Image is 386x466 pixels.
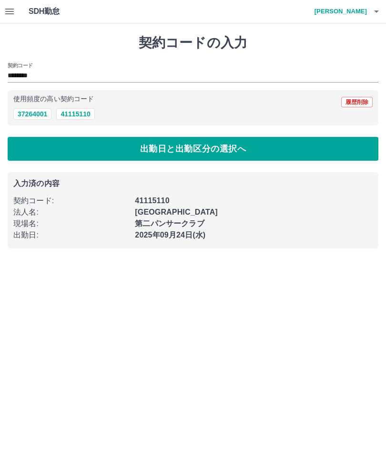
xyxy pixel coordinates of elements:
b: 2025年09月24日(水) [135,231,205,239]
p: 現場名 : [13,218,129,229]
p: 出勤日 : [13,229,129,241]
button: 履歴削除 [341,97,373,107]
b: 第二パンサークラブ [135,219,204,228]
p: 使用頻度の高い契約コード [13,96,94,103]
p: 契約コード : [13,195,129,207]
p: 入力済の内容 [13,180,373,187]
b: [GEOGRAPHIC_DATA] [135,208,218,216]
b: 41115110 [135,197,169,205]
h1: 契約コードの入力 [8,35,378,51]
button: 37264001 [13,108,51,120]
h2: 契約コード [8,62,33,69]
button: 出勤日と出勤区分の選択へ [8,137,378,161]
button: 41115110 [56,108,94,120]
p: 法人名 : [13,207,129,218]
